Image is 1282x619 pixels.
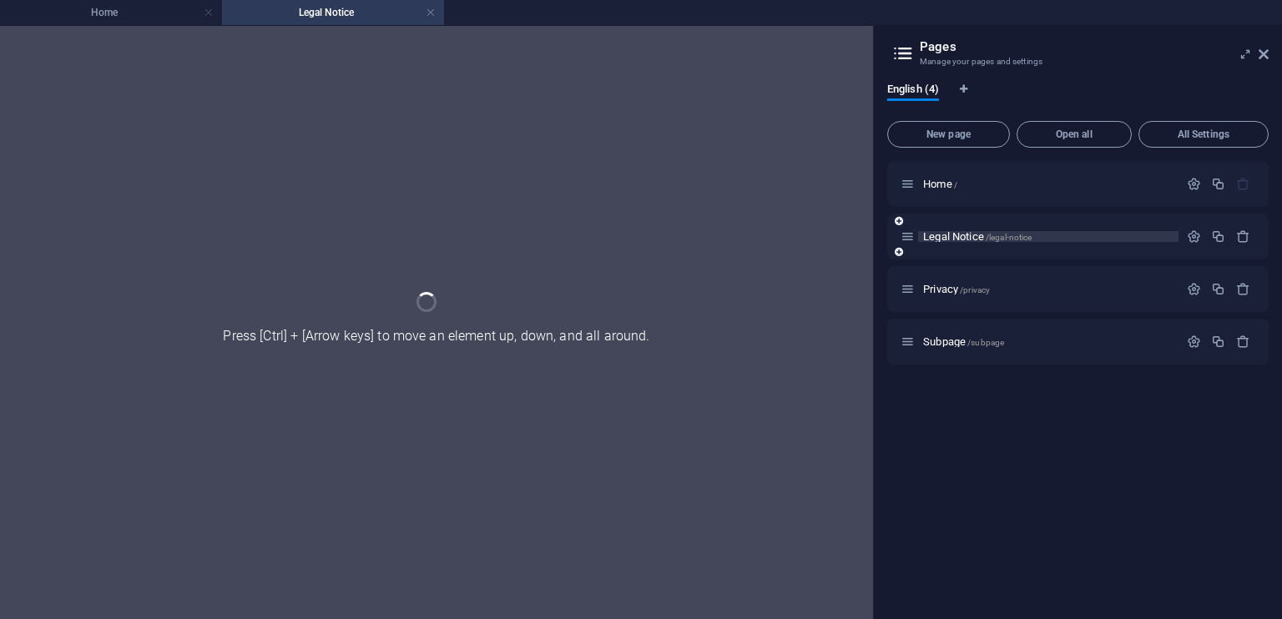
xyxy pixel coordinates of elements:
[918,179,1179,189] div: Home/
[960,285,990,294] span: /privacy
[887,83,1269,114] div: Language Tabs
[1187,177,1201,191] div: Settings
[918,231,1179,242] div: Legal Notice/legal-notice
[967,338,1004,347] span: /subpage
[1024,129,1124,139] span: Open all
[1187,335,1201,349] div: Settings
[887,79,939,103] span: English (4)
[1211,335,1225,349] div: Duplicate
[1211,282,1225,296] div: Duplicate
[887,121,1010,148] button: New page
[1211,229,1225,244] div: Duplicate
[1187,229,1201,244] div: Settings
[920,39,1269,54] h2: Pages
[895,129,1002,139] span: New page
[1211,177,1225,191] div: Duplicate
[1236,177,1250,191] div: The startpage cannot be deleted
[1236,282,1250,296] div: Remove
[918,284,1179,294] div: Privacy/privacy
[1146,129,1261,139] span: All Settings
[986,233,1032,242] span: /legal-notice
[222,3,444,22] h4: Legal Notice
[923,335,1004,348] span: Click to open page
[920,54,1235,69] h3: Manage your pages and settings
[954,180,957,189] span: /
[1017,121,1132,148] button: Open all
[918,336,1179,347] div: Subpage/subpage
[1236,229,1250,244] div: Remove
[1138,121,1269,148] button: All Settings
[923,178,957,190] span: Click to open page
[923,230,1032,243] span: Legal Notice
[923,283,990,295] span: Click to open page
[1187,282,1201,296] div: Settings
[1236,335,1250,349] div: Remove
